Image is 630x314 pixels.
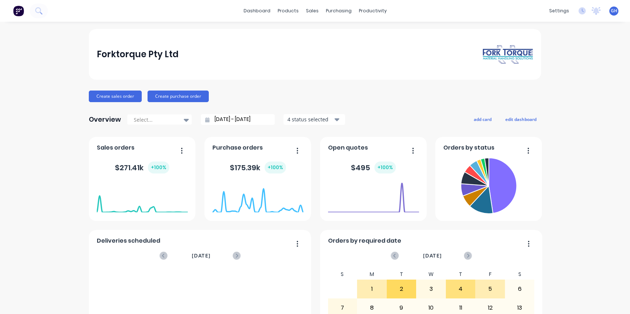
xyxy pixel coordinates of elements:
[443,143,494,152] span: Orders by status
[13,5,24,16] img: Factory
[148,162,169,173] div: + 100 %
[274,5,302,16] div: products
[148,91,209,102] button: Create purchase order
[416,280,445,298] div: 3
[302,5,322,16] div: sales
[240,5,274,16] a: dashboard
[387,280,416,298] div: 2
[265,162,286,173] div: + 100 %
[89,112,121,127] div: Overview
[328,143,368,152] span: Open quotes
[505,280,534,298] div: 6
[469,114,496,124] button: add card
[355,5,390,16] div: productivity
[89,91,142,102] button: Create sales order
[328,236,401,245] span: Orders by required date
[475,269,505,280] div: F
[476,280,505,298] div: 5
[283,114,345,125] button: 4 status selected
[287,116,333,123] div: 4 status selected
[351,162,396,173] div: $ 495
[322,5,355,16] div: purchasing
[97,236,160,245] span: Deliveries scheduled
[230,162,286,173] div: $ 175.39k
[192,252,211,260] span: [DATE]
[328,269,357,280] div: S
[97,47,179,62] div: Forktorque Pty Ltd
[357,280,386,298] div: 1
[482,45,533,64] img: Forktorque Pty Ltd
[505,269,535,280] div: S
[446,280,475,298] div: 4
[546,5,573,16] div: settings
[416,269,446,280] div: W
[115,162,169,173] div: $ 271.41k
[387,269,416,280] div: T
[446,269,476,280] div: T
[97,143,134,152] span: Sales orders
[212,143,263,152] span: Purchase orders
[423,252,442,260] span: [DATE]
[611,8,617,14] span: GH
[357,269,387,280] div: M
[374,162,396,173] div: + 100 %
[501,114,541,124] button: edit dashboard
